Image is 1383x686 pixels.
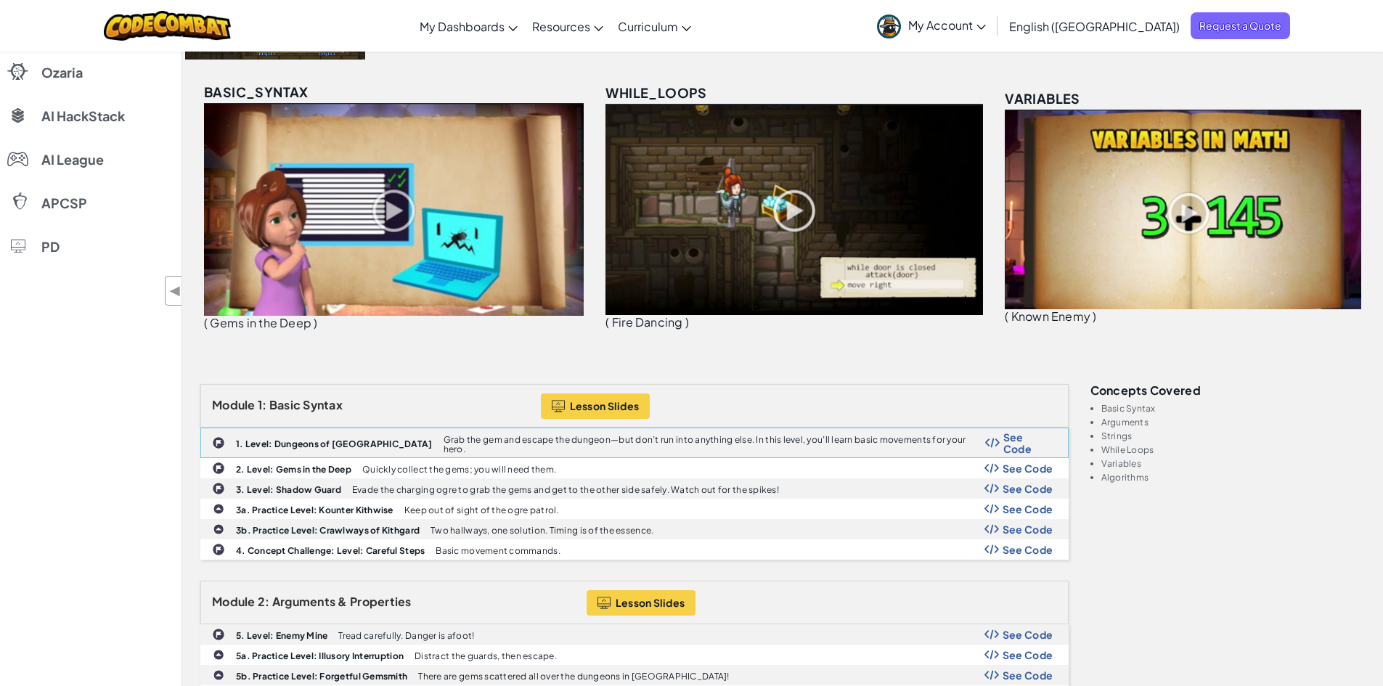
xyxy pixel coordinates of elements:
[212,462,225,475] img: IconChallengeLevel.svg
[200,458,1069,478] a: 2. Level: Gems in the Deep Quickly collect the gems; you will need them. Show Code Logo See Code
[1101,445,1366,454] li: While Loops
[985,438,1000,448] img: Show Code Logo
[236,671,407,682] b: 5b. Practice Level: Forgetful Gemsmith
[1005,309,1008,324] span: (
[41,153,104,166] span: AI League
[984,504,999,514] img: Show Code Logo
[404,505,559,515] p: Keep out of sight of the ogre patrol.
[236,505,393,515] b: 3a. Practice Level: Kounter Kithwise
[618,19,678,34] span: Curriculum
[212,397,256,412] span: Module
[200,428,1069,458] a: 1. Level: Dungeons of [GEOGRAPHIC_DATA] Grab the gem and escape the dungeon—but don’t run into an...
[984,650,999,660] img: Show Code Logo
[1003,629,1053,640] span: See Code
[212,482,225,495] img: IconChallengeLevel.svg
[200,539,1069,560] a: 4. Concept Challenge: Level: Careful Steps Basic movement commands. Show Code Logo See Code
[870,3,993,49] a: My Account
[338,631,474,640] p: Tread carefully. Danger is afoot!
[1003,523,1053,535] span: See Code
[212,594,256,609] span: Module
[41,66,83,79] span: Ozaria
[685,314,689,330] span: )
[984,544,999,555] img: Show Code Logo
[236,650,404,661] b: 5a. Practice Level: Illusory Interruption
[525,7,611,46] a: Resources
[616,597,685,608] span: Lesson Slides
[984,629,999,640] img: Show Code Logo
[258,397,267,412] span: 1:
[212,436,225,449] img: IconChallengeLevel.svg
[169,280,181,301] span: ◀
[1005,90,1080,107] span: variables
[314,315,317,330] span: )
[436,546,560,555] p: Basic movement commands.
[1101,473,1366,482] li: Algorithms
[200,665,1069,685] a: 5b. Practice Level: Forgetful Gemsmith There are gems scattered all over the dungeons in [GEOGRAP...
[212,543,225,556] img: IconChallengeLevel.svg
[1003,431,1053,454] span: See Code
[352,485,779,494] p: Evade the charging ogre to grab the gems and get to the other side safely. Watch out for the spikes!
[1002,7,1187,46] a: English ([GEOGRAPHIC_DATA])
[418,671,729,681] p: There are gems scattered all over the dungeons in [GEOGRAPHIC_DATA]!
[1003,503,1053,515] span: See Code
[1101,404,1366,413] li: Basic Syntax
[213,669,224,681] img: IconPracticeLevel.svg
[587,590,696,616] button: Lesson Slides
[877,15,901,38] img: avatar
[612,314,683,330] span: Fire Dancing
[1101,417,1366,427] li: Arguments
[570,400,640,412] span: Lesson Slides
[1003,649,1053,661] span: See Code
[362,465,556,474] p: Quickly collect the gems; you will need them.
[984,670,999,680] img: Show Code Logo
[415,651,557,661] p: Distract the guards, then escape.
[1003,462,1053,474] span: See Code
[1093,309,1096,324] span: )
[213,649,224,661] img: IconPracticeLevel.svg
[420,19,505,34] span: My Dashboards
[444,435,985,454] p: Grab the gem and escape the dungeon—but don’t run into anything else. In this level, you’ll learn...
[258,594,270,609] span: 2:
[1009,19,1180,34] span: English ([GEOGRAPHIC_DATA])
[1003,669,1053,681] span: See Code
[984,524,999,534] img: Show Code Logo
[236,630,327,641] b: 5. Level: Enemy Mine
[236,525,420,536] b: 3b. Practice Level: Crawlways of Kithgard
[605,104,983,315] img: while_loops_unlocked.png
[200,478,1069,499] a: 3. Level: Shadow Guard Evade the charging ogre to grab the gems and get to the other side safely....
[236,484,341,495] b: 3. Level: Shadow Guard
[213,523,224,535] img: IconPracticeLevel.svg
[1101,459,1366,468] li: Variables
[1191,12,1290,39] a: Request a Quote
[200,624,1069,645] a: 5. Level: Enemy Mine Tread carefully. Danger is afoot! Show Code Logo See Code
[1003,544,1053,555] span: See Code
[200,519,1069,539] a: 3b. Practice Level: Crawlways of Kithgard Two hallways, one solution. Timing is of the essence. S...
[41,110,125,123] span: AI HackStack
[104,11,231,41] img: CodeCombat logo
[204,103,584,316] img: basic_syntax_unlocked.png
[984,463,999,473] img: Show Code Logo
[532,19,590,34] span: Resources
[412,7,525,46] a: My Dashboards
[1101,431,1366,441] li: Strings
[908,17,986,33] span: My Account
[204,83,309,100] span: basic_syntax
[605,84,706,101] span: while_loops
[611,7,698,46] a: Curriculum
[431,526,653,535] p: Two hallways, one solution. Timing is of the essence.
[236,464,351,475] b: 2. Level: Gems in the Deep
[269,397,343,412] span: Basic Syntax
[212,628,225,641] img: IconChallengeLevel.svg
[605,314,609,330] span: (
[1090,384,1366,396] h3: Concepts covered
[213,503,224,515] img: IconPracticeLevel.svg
[236,545,425,556] b: 4. Concept Challenge: Level: Careful Steps
[236,438,433,449] b: 1. Level: Dungeons of [GEOGRAPHIC_DATA]
[210,315,311,330] span: Gems in the Deep
[272,594,412,609] span: Arguments & Properties
[200,499,1069,519] a: 3a. Practice Level: Kounter Kithwise Keep out of sight of the ogre patrol. Show Code Logo See Code
[1005,110,1361,309] img: variables_unlocked.png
